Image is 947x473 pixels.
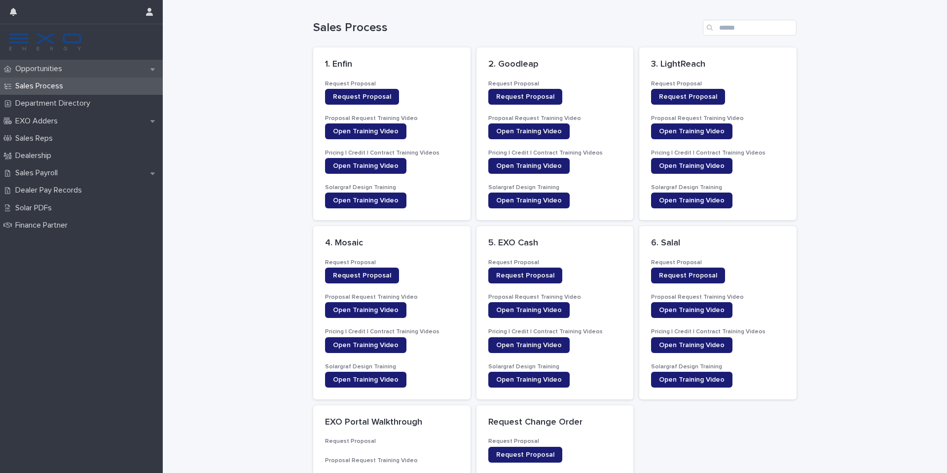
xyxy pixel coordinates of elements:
[496,128,562,135] span: Open Training Video
[325,457,459,465] h3: Proposal Request Training Video
[325,302,406,318] a: Open Training Video
[496,451,554,458] span: Request Proposal
[651,238,785,249] p: 6. Salal
[651,259,785,267] h3: Request Proposal
[496,197,562,204] span: Open Training Video
[659,128,725,135] span: Open Training Video
[496,342,562,349] span: Open Training Video
[488,268,562,283] a: Request Proposal
[333,197,399,204] span: Open Training Video
[488,193,570,208] a: Open Training Video
[659,342,725,349] span: Open Training Video
[325,123,406,139] a: Open Training Video
[313,226,471,399] a: 4. MosaicRequest ProposalRequest ProposalProposal Request Training VideoOpen Training VideoPricin...
[325,268,399,283] a: Request Proposal
[651,328,785,336] h3: Pricing | Credit | Contract Training Videos
[651,59,785,70] p: 3. LightReach
[651,337,732,353] a: Open Training Video
[325,417,459,428] p: EXO Portal Walkthrough
[488,123,570,139] a: Open Training Video
[325,328,459,336] h3: Pricing | Credit | Contract Training Videos
[11,168,66,178] p: Sales Payroll
[488,302,570,318] a: Open Training Video
[488,372,570,388] a: Open Training Video
[488,59,622,70] p: 2. Goodleap
[333,342,399,349] span: Open Training Video
[325,149,459,157] h3: Pricing | Credit | Contract Training Videos
[488,328,622,336] h3: Pricing | Credit | Contract Training Videos
[659,93,717,100] span: Request Proposal
[325,184,459,192] h3: Solargraf Design Training
[488,238,622,249] p: 5. EXO Cash
[651,184,785,192] h3: Solargraf Design Training
[325,437,459,445] h3: Request Proposal
[11,203,60,213] p: Solar PDFs
[651,302,732,318] a: Open Training Video
[651,115,785,122] h3: Proposal Request Training Video
[659,162,725,169] span: Open Training Video
[496,272,554,279] span: Request Proposal
[651,372,732,388] a: Open Training Video
[325,293,459,301] h3: Proposal Request Training Video
[651,158,732,174] a: Open Training Video
[11,221,75,230] p: Finance Partner
[325,337,406,353] a: Open Training Video
[496,93,554,100] span: Request Proposal
[488,337,570,353] a: Open Training Video
[325,372,406,388] a: Open Training Video
[11,117,66,126] p: EXO Adders
[488,80,622,88] h3: Request Proposal
[488,184,622,192] h3: Solargraf Design Training
[639,226,797,399] a: 6. SalalRequest ProposalRequest ProposalProposal Request Training VideoOpen Training VideoPricing...
[488,89,562,105] a: Request Proposal
[325,238,459,249] p: 4. Mosaic
[11,64,70,74] p: Opportunities
[325,363,459,371] h3: Solargraf Design Training
[496,307,562,314] span: Open Training Video
[488,115,622,122] h3: Proposal Request Training Video
[639,47,797,220] a: 3. LightReachRequest ProposalRequest ProposalProposal Request Training VideoOpen Training VideoPr...
[488,293,622,301] h3: Proposal Request Training Video
[476,226,634,399] a: 5. EXO CashRequest ProposalRequest ProposalProposal Request Training VideoOpen Training VideoPric...
[8,32,83,52] img: FKS5r6ZBThi8E5hshIGi
[325,80,459,88] h3: Request Proposal
[333,272,391,279] span: Request Proposal
[651,363,785,371] h3: Solargraf Design Training
[325,59,459,70] p: 1. Enfin
[333,162,399,169] span: Open Training Video
[313,21,699,35] h1: Sales Process
[651,268,725,283] a: Request Proposal
[325,259,459,267] h3: Request Proposal
[488,437,622,445] h3: Request Proposal
[325,115,459,122] h3: Proposal Request Training Video
[659,197,725,204] span: Open Training Video
[488,259,622,267] h3: Request Proposal
[11,134,61,143] p: Sales Reps
[11,186,90,195] p: Dealer Pay Records
[659,272,717,279] span: Request Proposal
[325,89,399,105] a: Request Proposal
[488,363,622,371] h3: Solargraf Design Training
[488,158,570,174] a: Open Training Video
[11,81,71,91] p: Sales Process
[488,149,622,157] h3: Pricing | Credit | Contract Training Videos
[703,20,797,36] input: Search
[651,193,732,208] a: Open Training Video
[651,80,785,88] h3: Request Proposal
[11,151,59,160] p: Dealership
[325,158,406,174] a: Open Training Video
[325,193,406,208] a: Open Training Video
[313,47,471,220] a: 1. EnfinRequest ProposalRequest ProposalProposal Request Training VideoOpen Training VideoPricing...
[659,307,725,314] span: Open Training Video
[333,376,399,383] span: Open Training Video
[651,149,785,157] h3: Pricing | Credit | Contract Training Videos
[659,376,725,383] span: Open Training Video
[11,99,98,108] p: Department Directory
[333,128,399,135] span: Open Training Video
[488,417,622,428] p: Request Change Order
[496,162,562,169] span: Open Training Video
[651,123,732,139] a: Open Training Video
[333,93,391,100] span: Request Proposal
[496,376,562,383] span: Open Training Video
[333,307,399,314] span: Open Training Video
